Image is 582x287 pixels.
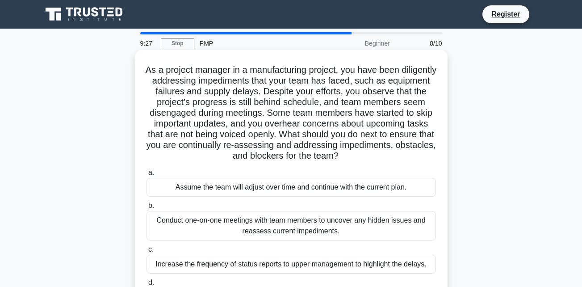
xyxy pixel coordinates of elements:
[161,38,194,49] a: Stop
[147,211,436,241] div: Conduct one-on-one meetings with team members to uncover any hidden issues and reassess current i...
[148,245,154,253] span: c.
[135,34,161,52] div: 9:27
[194,34,317,52] div: PMP
[148,202,154,209] span: b.
[317,34,395,52] div: Beginner
[395,34,448,52] div: 8/10
[147,255,436,274] div: Increase the frequency of status reports to upper management to highlight the delays.
[148,169,154,176] span: a.
[148,279,154,286] span: d.
[147,178,436,197] div: Assume the team will adjust over time and continue with the current plan.
[146,64,437,162] h5: As a project manager in a manufacturing project, you have been diligently addressing impediments ...
[486,8,525,20] a: Register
